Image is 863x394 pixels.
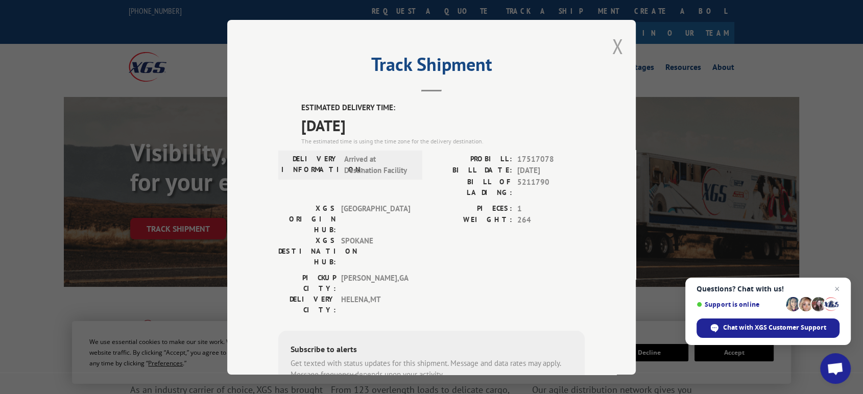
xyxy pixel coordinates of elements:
span: Chat with XGS Customer Support [723,323,826,332]
span: 1 [517,203,585,214]
label: BILL OF LADING: [431,176,512,198]
span: 17517078 [517,153,585,165]
span: 264 [517,214,585,226]
label: PROBILL: [431,153,512,165]
div: Open chat [820,353,851,384]
label: PICKUP CITY: [278,272,336,293]
span: [GEOGRAPHIC_DATA] [341,203,410,235]
span: [DATE] [301,113,585,136]
span: [DATE] [517,165,585,177]
h2: Track Shipment [278,57,585,77]
span: HELENA , MT [341,293,410,315]
label: DELIVERY CITY: [278,293,336,315]
span: Support is online [697,301,782,308]
span: Questions? Chat with us! [697,285,840,293]
div: Get texted with status updates for this shipment. Message and data rates may apply. Message frequ... [291,357,572,380]
span: 5211790 [517,176,585,198]
label: DELIVERY INFORMATION: [281,153,339,176]
span: [PERSON_NAME] , GA [341,272,410,293]
label: BILL DATE: [431,165,512,177]
label: WEIGHT: [431,214,512,226]
label: PIECES: [431,203,512,214]
span: Close chat [831,283,843,295]
span: Arrived at Destination Facility [344,153,413,176]
label: ESTIMATED DELIVERY TIME: [301,102,585,114]
label: XGS ORIGIN HUB: [278,203,336,235]
div: Subscribe to alerts [291,342,572,357]
div: Chat with XGS Customer Support [697,318,840,338]
span: SPOKANE [341,235,410,267]
label: XGS DESTINATION HUB: [278,235,336,267]
div: The estimated time is using the time zone for the delivery destination. [301,136,585,145]
button: Close modal [612,33,623,60]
